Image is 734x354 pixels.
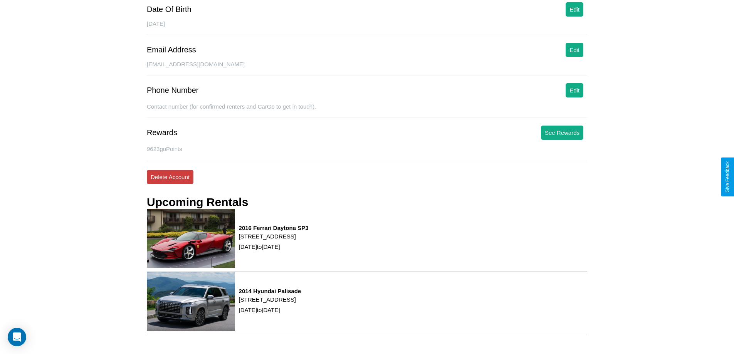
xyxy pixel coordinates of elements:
[147,128,177,137] div: Rewards
[239,231,309,242] p: [STREET_ADDRESS]
[566,43,583,57] button: Edit
[147,144,587,154] p: 9623 goPoints
[725,161,730,193] div: Give Feedback
[147,196,248,209] h3: Upcoming Rentals
[541,126,583,140] button: See Rewards
[8,328,26,346] div: Open Intercom Messenger
[147,103,587,118] div: Contact number (for confirmed renters and CarGo to get in touch).
[147,61,587,75] div: [EMAIL_ADDRESS][DOMAIN_NAME]
[239,294,301,305] p: [STREET_ADDRESS]
[147,86,199,95] div: Phone Number
[566,83,583,97] button: Edit
[147,45,196,54] div: Email Address
[239,305,301,315] p: [DATE] to [DATE]
[566,2,583,17] button: Edit
[239,288,301,294] h3: 2014 Hyundai Palisade
[147,5,191,14] div: Date Of Birth
[147,170,193,184] button: Delete Account
[147,209,235,267] img: rental
[239,225,309,231] h3: 2016 Ferrari Daytona SP3
[147,20,587,35] div: [DATE]
[239,242,309,252] p: [DATE] to [DATE]
[147,272,235,331] img: rental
